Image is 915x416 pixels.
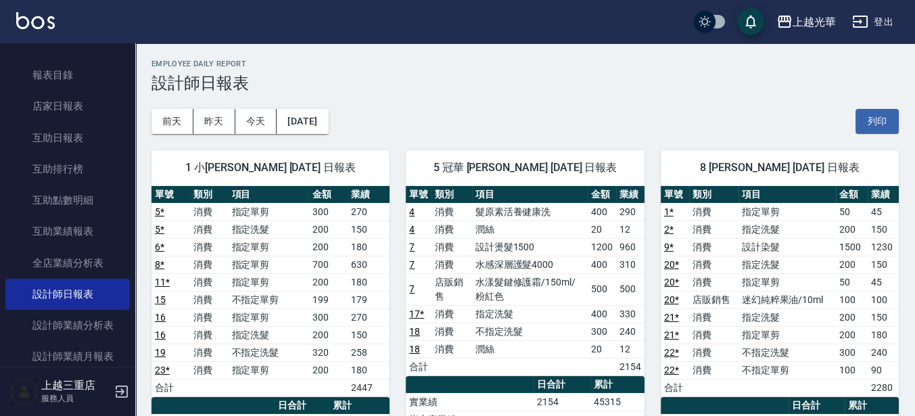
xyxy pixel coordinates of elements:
[190,186,229,204] th: 類別
[151,109,193,134] button: 前天
[836,186,867,204] th: 金額
[868,326,899,344] td: 180
[309,344,348,361] td: 320
[348,308,390,326] td: 270
[190,361,229,379] td: 消費
[689,273,738,291] td: 消費
[868,256,899,273] td: 150
[348,256,390,273] td: 630
[738,344,837,361] td: 不指定洗髮
[836,203,867,221] td: 50
[275,397,329,415] th: 日合計
[588,238,616,256] td: 1200
[868,238,899,256] td: 1230
[229,203,309,221] td: 指定單剪
[155,329,166,340] a: 16
[229,273,309,291] td: 指定單剪
[588,323,616,340] td: 300
[190,344,229,361] td: 消費
[431,273,471,305] td: 店販銷售
[616,340,644,358] td: 12
[229,186,309,204] th: 項目
[155,312,166,323] a: 16
[771,8,841,36] button: 上越光華
[348,326,390,344] td: 150
[431,340,471,358] td: 消費
[190,291,229,308] td: 消費
[229,326,309,344] td: 指定洗髮
[689,344,738,361] td: 消費
[689,308,738,326] td: 消費
[689,361,738,379] td: 消費
[588,305,616,323] td: 400
[472,323,588,340] td: 不指定洗髮
[151,186,190,204] th: 單號
[5,122,130,154] a: 互助日報表
[677,161,883,175] span: 8 [PERSON_NAME] [DATE] 日報表
[616,305,644,323] td: 330
[190,221,229,238] td: 消費
[348,273,390,291] td: 180
[41,392,110,405] p: 服務人員
[41,379,110,392] h5: 上越三重店
[738,361,837,379] td: 不指定單剪
[309,308,348,326] td: 300
[190,256,229,273] td: 消費
[836,308,867,326] td: 200
[5,60,130,91] a: 報表目錄
[616,203,644,221] td: 290
[229,361,309,379] td: 指定單剪
[193,109,235,134] button: 昨天
[190,273,229,291] td: 消費
[868,379,899,396] td: 2280
[472,186,588,204] th: 項目
[409,326,420,337] a: 18
[738,308,837,326] td: 指定洗髮
[155,294,166,305] a: 15
[847,9,899,34] button: 登出
[5,248,130,279] a: 全店業績分析表
[534,376,590,394] th: 日合計
[855,109,899,134] button: 列印
[409,344,420,354] a: 18
[472,305,588,323] td: 指定洗髮
[168,161,373,175] span: 1 小[PERSON_NAME] [DATE] 日報表
[5,279,130,310] a: 設計師日報表
[5,341,130,372] a: 設計師業績月報表
[738,273,837,291] td: 指定單剪
[616,221,644,238] td: 12
[588,203,616,221] td: 400
[588,256,616,273] td: 400
[229,221,309,238] td: 指定洗髮
[348,379,390,396] td: 2447
[406,186,431,204] th: 單號
[309,291,348,308] td: 199
[661,186,899,397] table: a dense table
[868,221,899,238] td: 150
[689,256,738,273] td: 消費
[151,74,899,93] h3: 設計師日報表
[406,358,431,375] td: 合計
[16,12,55,29] img: Logo
[309,238,348,256] td: 200
[868,344,899,361] td: 240
[689,186,738,204] th: 類別
[309,326,348,344] td: 200
[661,379,689,396] td: 合計
[309,186,348,204] th: 金額
[5,185,130,216] a: 互助點數明細
[738,326,837,344] td: 指定單剪
[190,238,229,256] td: 消費
[472,340,588,358] td: 潤絲
[229,344,309,361] td: 不指定洗髮
[534,393,590,411] td: 2154
[868,308,899,326] td: 150
[309,256,348,273] td: 700
[738,238,837,256] td: 設計染髮
[5,154,130,185] a: 互助排行榜
[11,378,38,405] img: Person
[5,310,130,341] a: 設計師業績分析表
[409,241,415,252] a: 7
[409,283,415,294] a: 7
[348,344,390,361] td: 258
